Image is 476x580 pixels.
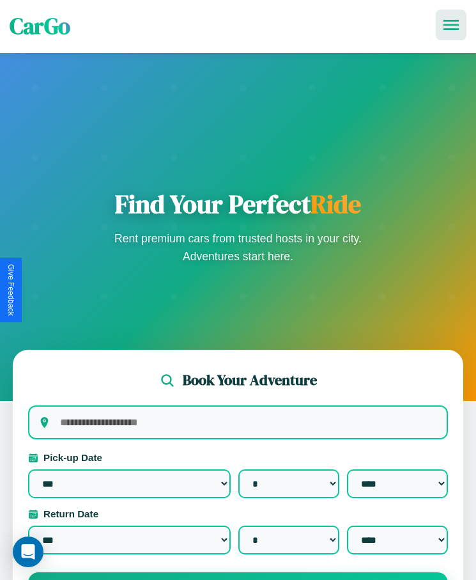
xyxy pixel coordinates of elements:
div: Open Intercom Messenger [13,537,43,567]
label: Pick-up Date [28,452,448,463]
span: CarGo [10,11,70,42]
span: Ride [311,187,361,221]
p: Rent premium cars from trusted hosts in your city. Adventures start here. [111,230,366,265]
h1: Find Your Perfect [111,189,366,219]
h2: Book Your Adventure [183,370,317,390]
label: Return Date [28,508,448,519]
div: Give Feedback [6,264,15,316]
